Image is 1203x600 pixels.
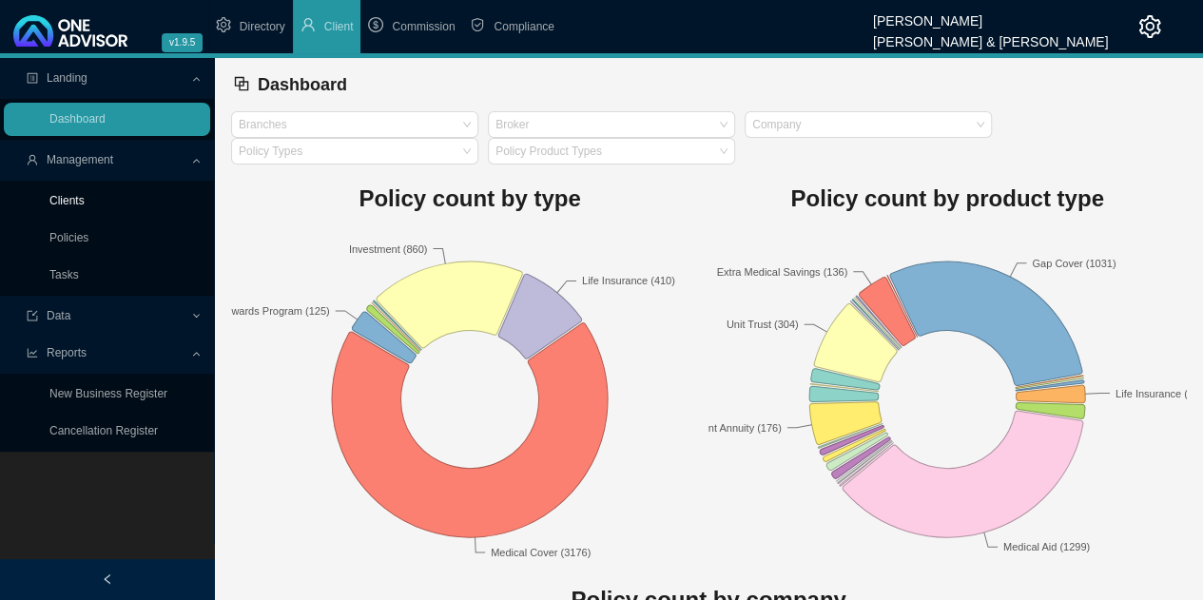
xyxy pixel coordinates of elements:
[47,309,70,322] span: Data
[1003,541,1090,552] text: Medical Aid (1299)
[49,387,167,400] a: New Business Register
[873,5,1108,26] div: [PERSON_NAME]
[47,71,87,85] span: Landing
[494,20,553,33] span: Compliance
[1116,388,1203,399] text: Life Insurance (75)
[470,17,485,32] span: safety
[582,276,675,287] text: Life Insurance (410)
[368,17,383,32] span: dollar
[392,20,455,33] span: Commission
[49,112,106,126] a: Dashboard
[258,75,347,94] span: Dashboard
[49,231,88,244] a: Policies
[47,153,113,166] span: Management
[27,154,38,165] span: user
[233,75,250,92] span: block
[873,26,1108,47] div: [PERSON_NAME] & [PERSON_NAME]
[324,20,354,33] span: Client
[49,424,158,437] a: Cancellation Register
[666,422,782,434] text: Retirement Annuity (176)
[216,17,231,32] span: setting
[218,305,329,317] text: Rewards Program (125)
[491,547,591,558] text: Medical Cover (3176)
[49,194,85,207] a: Clients
[349,243,428,255] text: Investment (860)
[13,15,127,47] img: 2df55531c6924b55f21c4cf5d4484680-logo-light.svg
[49,268,79,281] a: Tasks
[27,347,38,358] span: line-chart
[717,266,848,278] text: Extra Medical Savings (136)
[1138,15,1161,38] span: setting
[727,319,799,330] text: Unit Trust (304)
[240,20,285,33] span: Directory
[27,72,38,84] span: profile
[27,310,38,321] span: import
[1032,258,1116,269] text: Gap Cover (1031)
[231,180,708,218] h1: Policy count by type
[301,17,316,32] span: user
[102,573,113,585] span: left
[47,346,87,359] span: Reports
[162,33,203,52] span: v1.9.5
[708,180,1186,218] h1: Policy count by product type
